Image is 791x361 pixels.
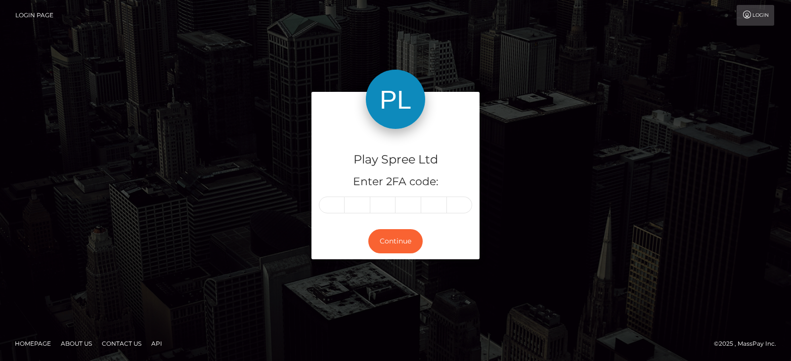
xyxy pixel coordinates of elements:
[15,5,53,26] a: Login Page
[737,5,774,26] a: Login
[98,336,145,351] a: Contact Us
[366,70,425,129] img: Play Spree Ltd
[714,338,784,349] div: © 2025 , MassPay Inc.
[319,151,472,168] h4: Play Spree Ltd
[319,174,472,190] h5: Enter 2FA code:
[368,229,423,253] button: Continue
[147,336,166,351] a: API
[11,336,55,351] a: Homepage
[57,336,96,351] a: About Us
